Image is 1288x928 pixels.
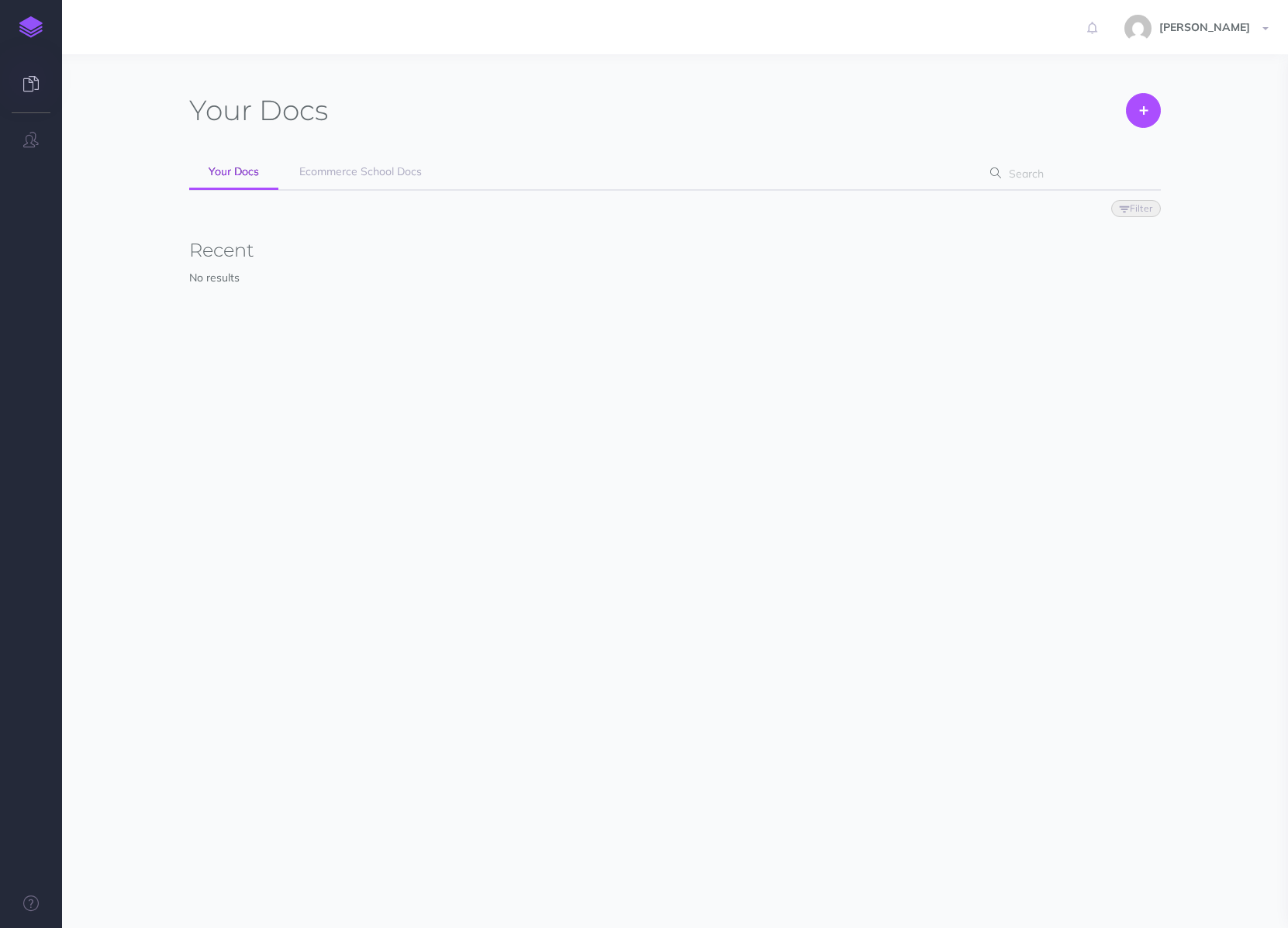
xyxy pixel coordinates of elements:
img: d99d2336baaa83840bf47fc50932f846.jpg [1124,15,1152,42]
p: No results [189,269,1161,286]
h3: Recent [189,240,1161,260]
span: Your Docs [209,164,259,178]
button: Filter [1111,200,1161,217]
h1: Docs [189,93,328,128]
a: Ecommerce School Docs [280,155,441,189]
img: logo-mark.svg [19,16,43,38]
a: Your Docs [189,155,278,190]
input: Search [1004,160,1137,188]
span: Your [189,93,252,127]
span: [PERSON_NAME] [1152,20,1258,34]
span: Ecommerce School Docs [299,164,422,178]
